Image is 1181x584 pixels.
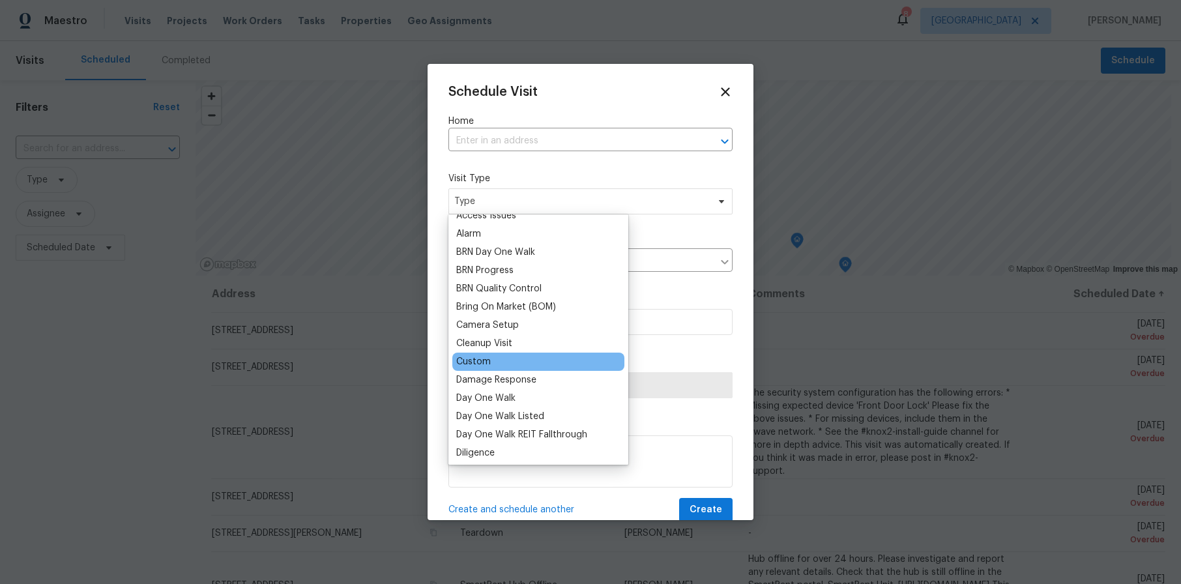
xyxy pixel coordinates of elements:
div: BRN Quality Control [456,282,542,295]
div: Bring On Market (BOM) [456,300,556,314]
div: BRN Day One Walk [456,246,535,259]
span: Schedule Visit [448,85,538,98]
div: BRN Progress [456,264,514,277]
span: Create [690,502,722,518]
div: Camera Setup [456,319,519,332]
div: Alarm [456,227,481,241]
button: Create [679,498,733,522]
span: Close [718,85,733,99]
label: Home [448,115,733,128]
div: Custom [456,355,491,368]
input: Enter in an address [448,131,696,151]
button: Open [716,132,734,151]
div: Day One Walk Listed [456,410,544,423]
div: Cleanup Visit [456,337,512,350]
div: Day One Walk REIT Fallthrough [456,428,587,441]
label: Visit Type [448,172,733,185]
div: Day One Walk [456,392,516,405]
span: Create and schedule another [448,503,574,516]
div: Access Issues [456,209,516,222]
span: Type [454,195,708,208]
div: Damage Response [456,373,536,387]
div: Diligence [456,446,495,460]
